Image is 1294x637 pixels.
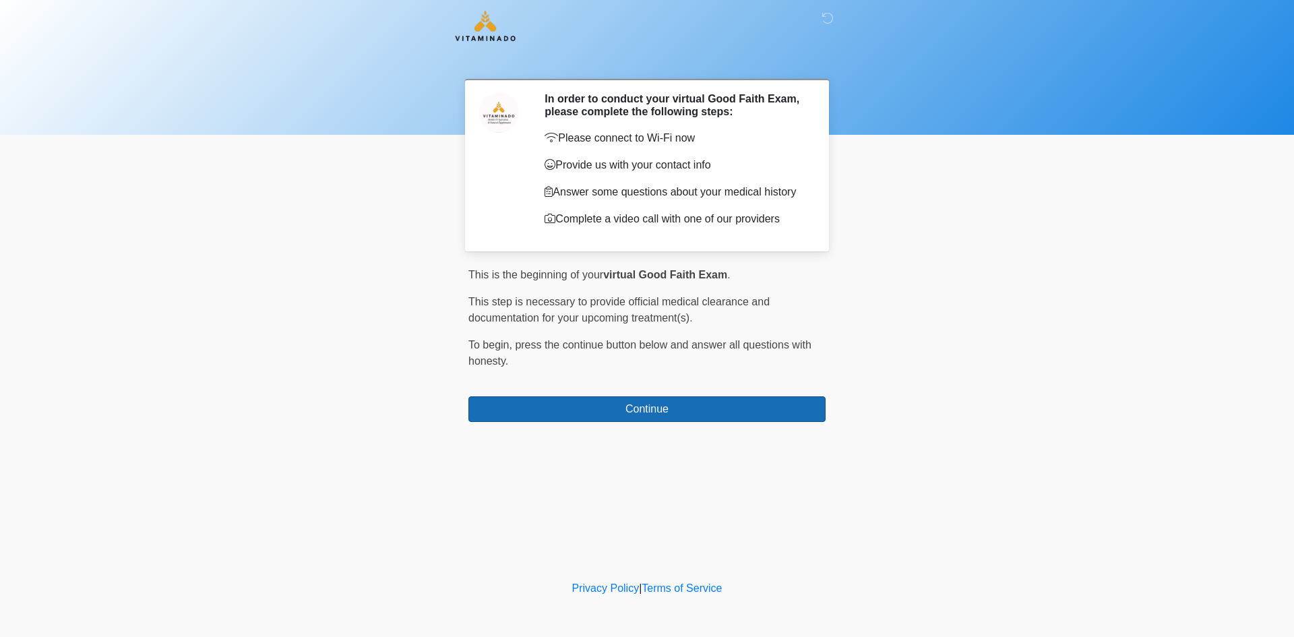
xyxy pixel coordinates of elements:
a: Privacy Policy [572,582,640,594]
img: Agent Avatar [479,92,519,133]
p: Provide us with your contact info [545,157,805,173]
a: | [639,582,642,594]
span: This step is necessary to provide official medical clearance and documentation for your upcoming ... [468,296,770,324]
img: Vitaminado Logo [455,10,516,41]
h2: In order to conduct your virtual Good Faith Exam, please complete the following steps: [545,92,805,118]
p: Answer some questions about your medical history [545,184,805,200]
strong: virtual Good Faith Exam [603,269,727,280]
p: Please connect to Wi-Fi now [545,130,805,146]
h1: ‎ ‎ ‎ [458,49,836,73]
span: press the continue button below and answer all questions with honesty. [468,339,811,367]
span: This is the beginning of your [468,269,603,280]
button: Continue [468,396,826,422]
p: Complete a video call with one of our providers [545,211,805,227]
span: To begin, [468,339,515,351]
a: Terms of Service [642,582,722,594]
span: . [727,269,730,280]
